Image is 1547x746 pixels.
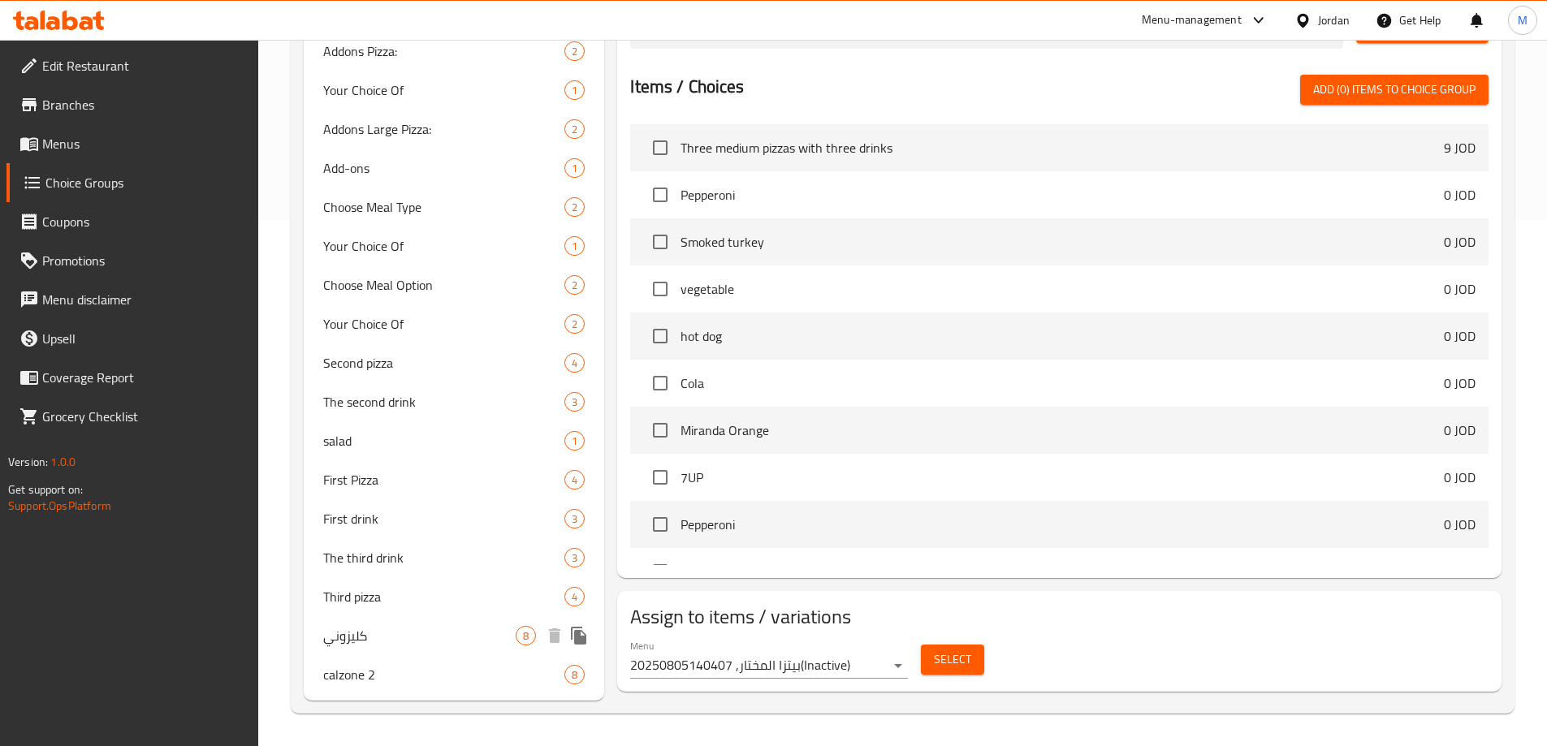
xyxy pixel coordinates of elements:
span: Select [934,649,971,670]
span: Version: [8,451,48,472]
div: Choices [564,665,585,684]
div: Choices [564,236,585,256]
span: 8 [565,667,584,683]
span: 3 [565,550,584,566]
span: 4 [565,589,584,605]
span: calzone 2 [323,665,565,684]
p: 0 JOD [1444,420,1476,440]
span: 7UP [681,468,1444,487]
span: Pepperoni [681,185,1444,205]
div: Choices [564,548,585,567]
span: 1.0.0 [50,451,76,472]
span: 2 [565,200,584,215]
div: Your Choice Of1 [304,71,605,110]
h2: Items / Choices [630,75,744,99]
p: 0 JOD [1444,279,1476,299]
div: First Pizza4 [304,460,605,499]
a: Edit Restaurant [6,46,258,85]
div: The third drink3 [304,538,605,577]
span: Pepperoni [681,515,1444,534]
span: Choose Meal Type [323,197,565,217]
div: Addons Large Pizza:2 [304,110,605,149]
span: Miranda Orange [681,420,1444,440]
div: Your Choice Of2 [304,304,605,343]
a: Grocery Checklist [6,397,258,436]
span: Smoked turkey [681,232,1444,252]
div: Choices [564,431,585,451]
div: كليزوني8deleteduplicate [304,616,605,655]
label: Menu [630,641,654,651]
p: 0 JOD [1444,515,1476,534]
span: 2 [565,278,584,293]
a: Support.OpsPlatform [8,495,111,516]
span: Get support on: [8,479,83,500]
div: Choices [564,587,585,606]
div: Choices [564,158,585,178]
div: Jordan [1318,11,1350,29]
span: Choice Groups [45,173,245,192]
div: Choices [564,80,585,100]
span: Your Choice Of [323,236,565,256]
span: Addons Large Pizza: [323,119,565,139]
a: Upsell [6,319,258,358]
span: Select choice [643,131,677,165]
span: كليزوني [323,626,516,645]
span: Coverage Report [42,368,245,387]
div: بيتزا المختار, 20250805140407(Inactive) [630,653,908,679]
span: Your Choice Of [323,80,565,100]
span: 1 [565,239,584,254]
h2: Assign to items / variations [630,604,1489,630]
div: First drink3 [304,499,605,538]
span: Coupons [42,212,245,231]
div: Third pizza4 [304,577,605,616]
span: 2 [565,44,584,59]
span: Grocery Checklist [42,407,245,426]
span: Select choice [643,554,677,589]
div: Choose Meal Option2 [304,265,605,304]
div: Menu-management [1142,11,1242,30]
span: 2 [565,122,584,137]
span: Upsell [42,329,245,348]
p: 0 JOD [1444,468,1476,487]
span: Menus [42,134,245,153]
span: Add-ons [323,158,565,178]
a: Choice Groups [6,163,258,202]
span: 4 [565,472,584,488]
span: Smoked turkey [681,562,1444,581]
span: First drink [323,509,565,528]
span: Three medium pizzas with three drinks [681,138,1444,157]
span: The third drink [323,548,565,567]
span: 3 [565,395,584,410]
span: 4 [565,356,584,371]
div: Choices [516,626,536,645]
div: Choices [564,353,585,373]
span: 2 [565,317,584,332]
span: Choose Meal Option [323,275,565,295]
button: Add (0) items to choice group [1300,75,1489,105]
span: 3 [565,511,584,527]
span: vegetable [681,279,1444,299]
span: Addons Pizza: [323,41,565,61]
a: Promotions [6,241,258,280]
span: Select choice [643,319,677,353]
span: Select choice [643,413,677,447]
span: Add (0) items to choice group [1313,80,1476,100]
span: 8 [516,628,535,644]
a: Branches [6,85,258,124]
p: 9 JOD [1444,138,1476,157]
span: Menu disclaimer [42,290,245,309]
a: Coupons [6,202,258,241]
span: Select choice [643,366,677,400]
span: The second drink [323,392,565,412]
span: Select choice [643,507,677,541]
span: M [1518,11,1528,29]
div: Second pizza4 [304,343,605,382]
div: The second drink3 [304,382,605,421]
span: 1 [565,433,584,449]
div: Choices [564,41,585,61]
div: Choices [564,509,585,528]
div: Choices [564,470,585,489]
button: delete [542,623,567,648]
span: hot dog [681,326,1444,346]
span: Cola [681,373,1444,393]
